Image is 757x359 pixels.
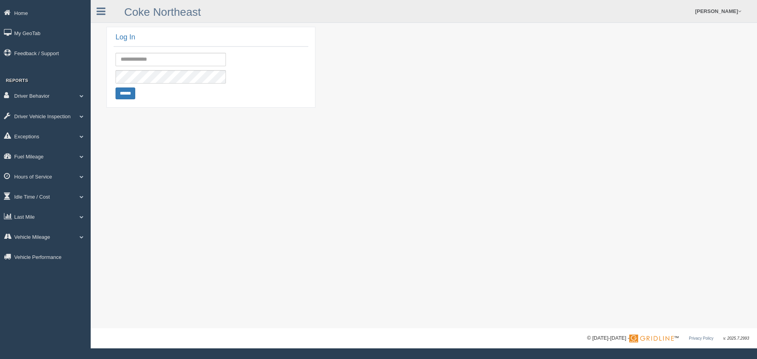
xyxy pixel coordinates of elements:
img: Gridline [629,335,674,342]
div: © [DATE]-[DATE] - ™ [587,334,749,342]
a: Coke Northeast [124,6,201,18]
h2: Log In [116,33,135,41]
a: Privacy Policy [689,336,713,340]
span: v. 2025.7.2993 [723,336,749,340]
